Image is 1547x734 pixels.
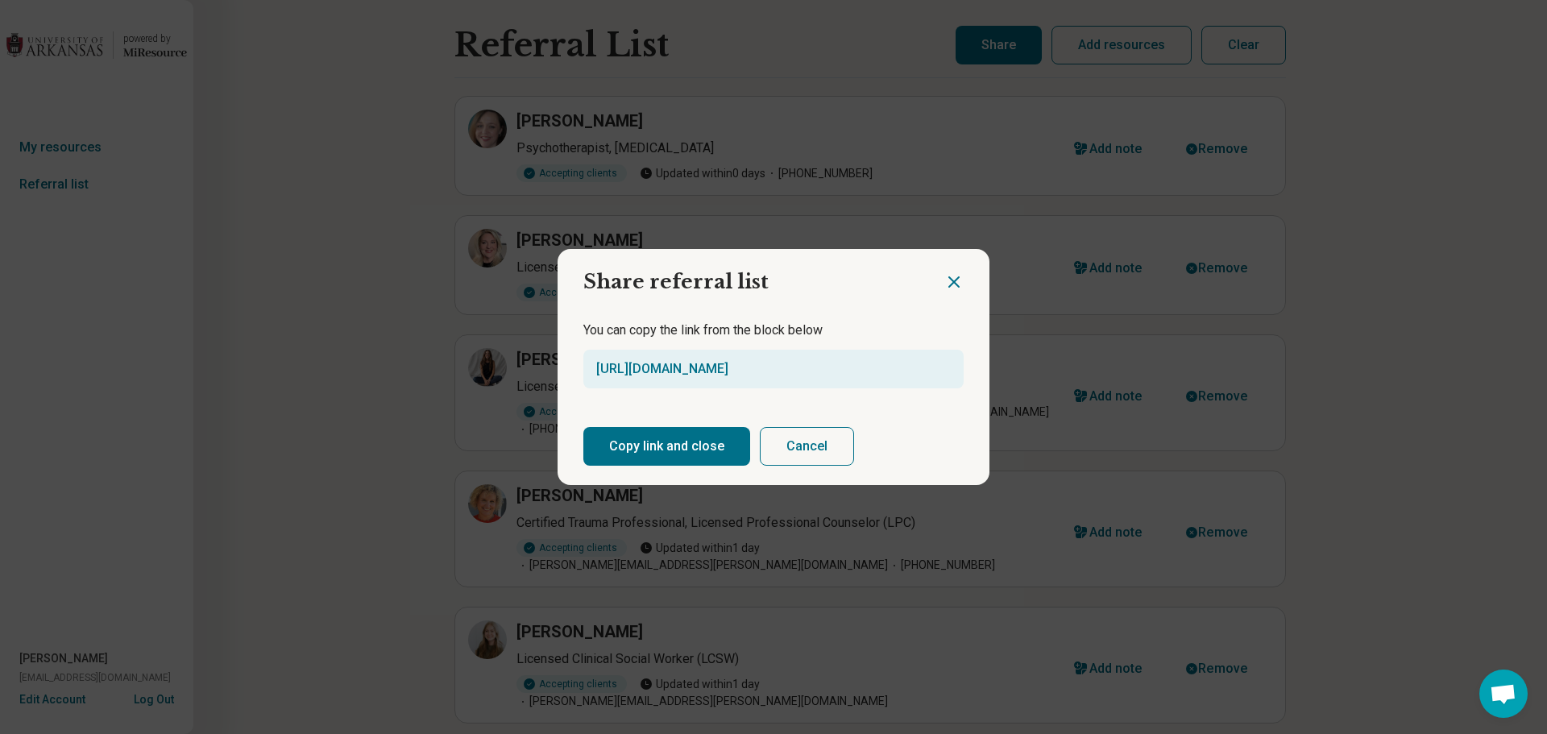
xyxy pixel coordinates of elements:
[583,321,964,340] p: You can copy the link from the block below
[760,427,854,466] button: Cancel
[558,249,944,302] h2: Share referral list
[583,427,750,466] button: Copy link and close
[596,361,728,376] a: [URL][DOMAIN_NAME]
[944,272,964,292] button: Close dialog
